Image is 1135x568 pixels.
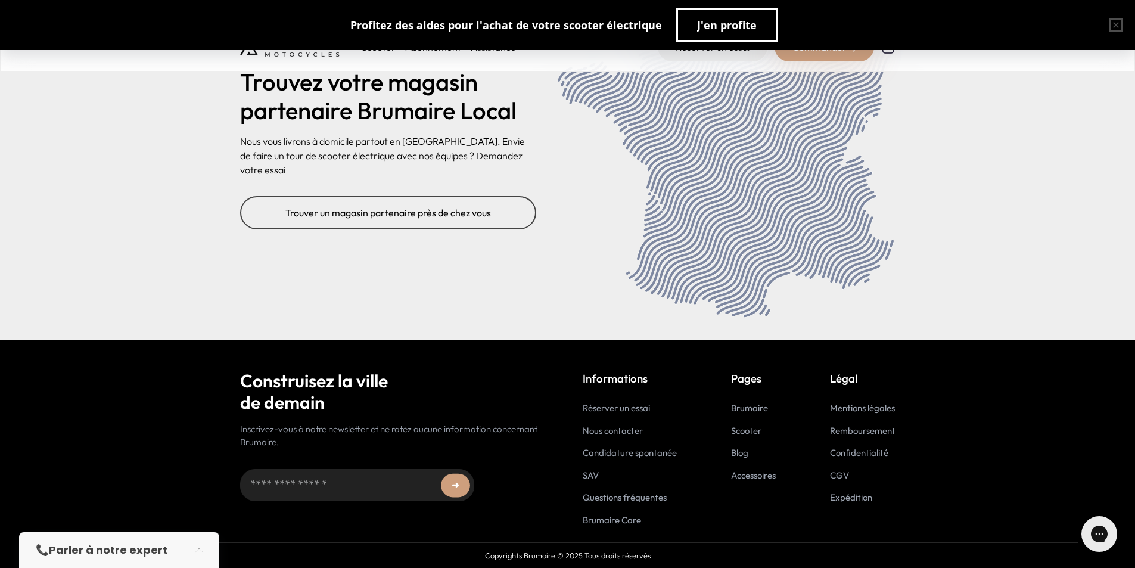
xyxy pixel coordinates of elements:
a: Mentions légales [830,402,895,414]
input: Adresse email... [240,469,474,501]
a: Accessoires [731,470,776,481]
p: Nous vous livrons à domicile partout en [GEOGRAPHIC_DATA]. Envie de faire un tour de scooter élec... [240,134,536,177]
p: Légal [830,370,895,387]
h2: Trouvez votre magasin partenaire Brumaire Local [240,67,536,125]
iframe: Gorgias live chat messenger [1075,512,1123,556]
a: Scooter [731,425,761,436]
h2: Construisez la ville de demain [240,370,553,413]
a: Remboursement [830,425,895,436]
a: Brumaire Care [583,514,641,526]
a: Candidature spontanée [583,447,677,458]
p: Pages [731,370,776,387]
p: Inscrivez-vous à notre newsletter et ne ratez aucune information concernant Brumaire. [240,423,553,449]
a: Réserver un essai [583,402,650,414]
a: SAV [583,470,599,481]
a: CGV [830,470,849,481]
a: Expédition [830,492,872,503]
a: Brumaire [731,402,768,414]
p: Informations [583,370,677,387]
a: Trouver un magasin partenaire près de chez vous [240,196,536,229]
a: Questions fréquentes [583,492,667,503]
a: Blog [731,447,748,458]
a: Nous contacter [583,425,643,436]
button: ➜ [441,474,470,498]
p: Copyrights Brumaire © 2025 Tous droits réservés [57,550,1078,561]
a: Confidentialité [830,447,888,458]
